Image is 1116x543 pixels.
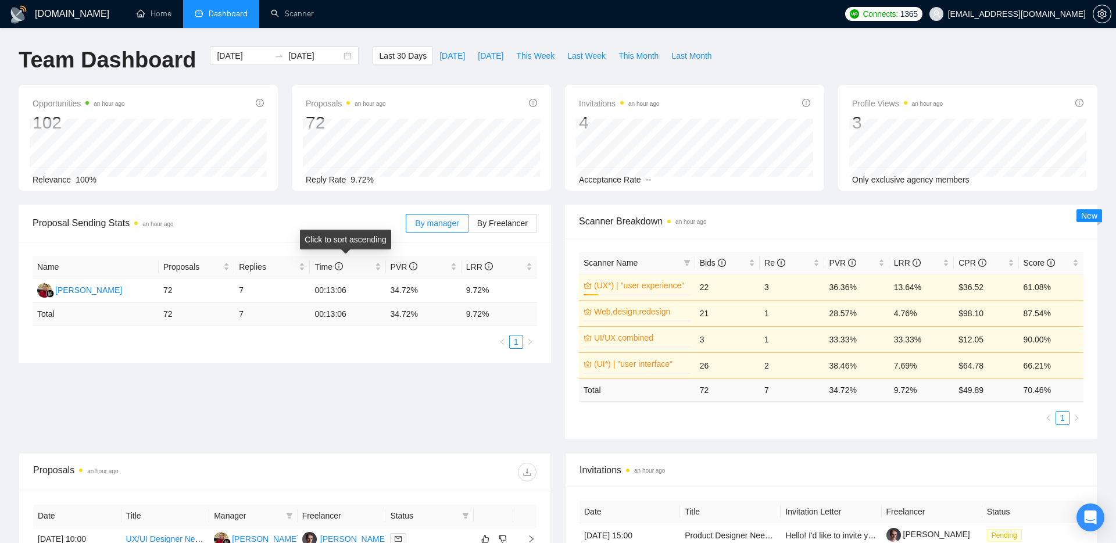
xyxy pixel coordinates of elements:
span: info-circle [1047,259,1055,267]
span: right [1073,415,1080,421]
span: filter [286,512,293,519]
span: PVR [829,258,856,267]
li: Next Page [1069,411,1083,425]
span: Pending [987,529,1022,542]
td: 3 [695,326,760,352]
time: an hour ago [87,468,118,474]
span: to [274,51,284,60]
div: Click to sort ascending [300,230,391,249]
li: Next Page [523,335,537,349]
td: 26 [695,352,760,378]
div: [PERSON_NAME] [55,284,122,296]
th: Date [33,505,121,527]
span: 9.72% [350,175,374,184]
input: Start date [217,49,270,62]
span: Acceptance Rate [579,175,641,184]
span: Only exclusive agency members [852,175,970,184]
span: Manager [214,509,281,522]
span: right [527,338,534,345]
td: 34.72 % [824,378,889,401]
a: UI/UX combined [594,331,688,344]
a: Web,design,redesign [594,305,688,318]
td: Total [579,378,695,401]
td: 28.57% [824,300,889,326]
th: Title [680,501,781,523]
img: gigradar-bm.png [46,290,54,298]
span: user [932,10,940,18]
span: Profile Views [852,97,943,110]
span: info-circle [802,99,810,107]
span: info-circle [777,259,785,267]
td: 34.72% [386,278,462,303]
td: 87.54% [1019,300,1083,326]
span: filter [681,254,693,271]
td: 13.64% [889,274,954,300]
span: info-circle [913,259,921,267]
img: upwork-logo.png [850,9,859,19]
td: 36.36% [824,274,889,300]
td: 7 [234,303,310,326]
div: 72 [306,112,386,134]
th: Date [580,501,680,523]
td: 33.33% [889,326,954,352]
th: Invitation Letter [781,501,881,523]
a: homeHome [137,9,171,19]
a: Product Designer Needed for New iOS Mobile App [685,531,867,540]
span: This Month [618,49,659,62]
span: Reply Rate [306,175,346,184]
div: 4 [579,112,659,134]
th: Manager [209,505,298,527]
img: AG [37,283,52,298]
button: setting [1093,5,1111,23]
span: PVR [391,262,418,271]
td: 72 [695,378,760,401]
div: Proposals [33,463,285,481]
a: [PERSON_NAME] [886,530,970,539]
span: Score [1024,258,1055,267]
span: Relevance [33,175,71,184]
th: Status [982,501,1083,523]
span: filter [684,259,691,266]
span: Last Month [671,49,711,62]
time: an hour ago [94,101,124,107]
span: Invitations [579,97,659,110]
span: mail [395,535,402,542]
span: Proposals [306,97,386,110]
img: c1C7RLOuIqWGUqC5q0T5g_uXYEr0nxaCA-yUGdWtBsKA4uU0FIzoRkz0CeEuyj6lff [886,528,901,542]
a: AG[PERSON_NAME] [214,534,299,543]
li: Previous Page [1042,411,1056,425]
span: download [518,467,536,477]
span: Time [314,262,342,271]
span: By manager [415,219,459,228]
span: Replies [239,260,296,273]
td: 21 [695,300,760,326]
th: Freelancer [882,501,982,523]
span: crown [584,308,592,316]
li: 1 [1056,411,1069,425]
td: 3 [760,274,824,300]
span: 100% [76,175,96,184]
div: 102 [33,112,125,134]
span: Dashboard [209,9,248,19]
th: Replies [234,256,310,278]
span: 1365 [900,8,918,20]
time: an hour ago [142,221,173,227]
a: Pending [987,530,1026,540]
a: searchScanner [271,9,314,19]
div: 3 [852,112,943,134]
span: info-circle [409,262,417,270]
td: 7 [234,278,310,303]
h1: Team Dashboard [19,47,196,74]
span: Opportunities [33,97,125,110]
td: 9.72 % [462,303,537,326]
td: 4.76% [889,300,954,326]
th: Proposals [159,256,234,278]
button: right [523,335,537,349]
td: 1 [760,326,824,352]
span: CPR [958,258,986,267]
td: 00:13:06 [310,303,385,326]
span: filter [284,507,295,524]
button: This Week [510,47,561,65]
time: an hour ago [634,467,665,474]
a: setting [1093,9,1111,19]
